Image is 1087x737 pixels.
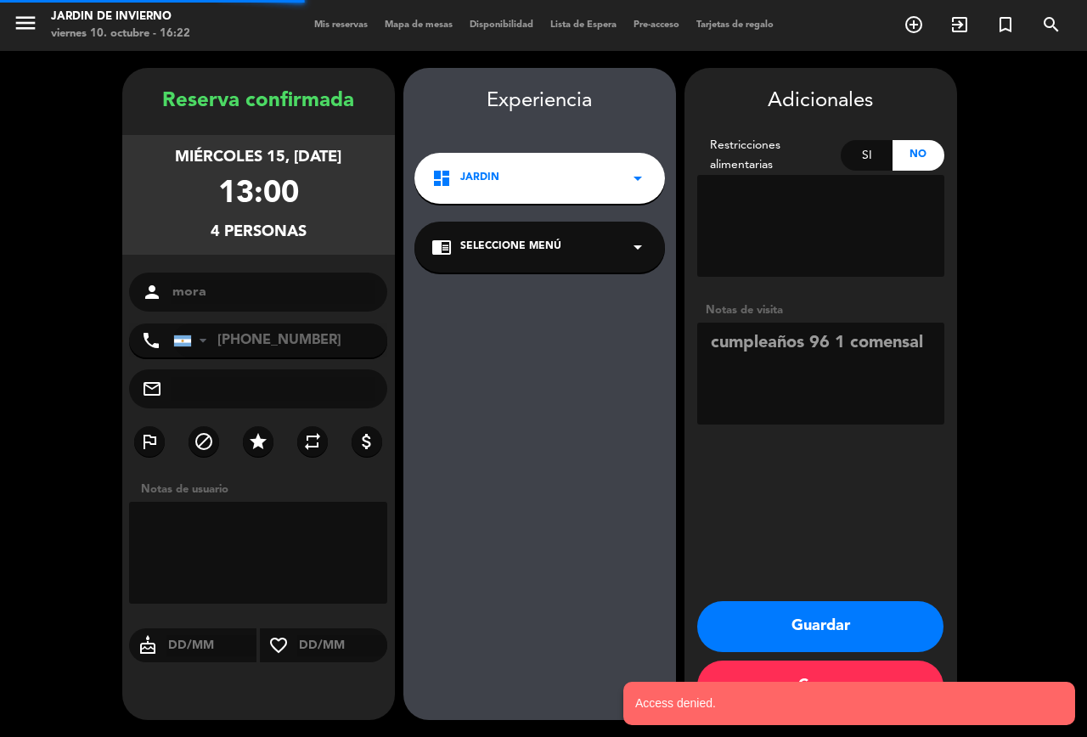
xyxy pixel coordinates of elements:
div: Notas de usuario [132,481,395,498]
i: block [194,431,214,452]
input: DD/MM [297,635,388,656]
div: 4 personas [211,220,307,245]
div: Si [841,140,893,171]
i: star [248,431,268,452]
span: Seleccione Menú [460,239,561,256]
i: attach_money [357,431,377,452]
i: menu [13,10,38,36]
div: 13:00 [218,170,299,220]
span: Tarjetas de regalo [688,20,782,30]
span: Pre-acceso [625,20,688,30]
div: Argentina: +54 [174,324,213,357]
i: favorite_border [260,635,297,655]
i: chrome_reader_mode [431,237,452,257]
div: No [893,140,944,171]
div: Notas de visita [697,301,944,319]
i: add_circle_outline [904,14,924,35]
span: Mis reservas [306,20,376,30]
i: mail_outline [142,379,162,399]
span: Mapa de mesas [376,20,461,30]
button: Guardar [697,601,943,652]
div: Experiencia [403,85,676,118]
i: exit_to_app [949,14,970,35]
notyf-toast: Access denied. [623,682,1075,725]
span: Disponibilidad [461,20,542,30]
i: arrow_drop_down [628,168,648,188]
i: dashboard [431,168,452,188]
button: menu [13,10,38,42]
i: arrow_drop_down [628,237,648,257]
button: Cerrar [697,661,943,712]
div: Adicionales [697,85,944,118]
div: JARDIN DE INVIERNO [51,8,190,25]
i: turned_in_not [995,14,1016,35]
div: Restricciones alimentarias [697,136,842,175]
div: Reserva confirmada [122,85,395,118]
i: cake [129,635,166,655]
div: viernes 10. octubre - 16:22 [51,25,190,42]
i: repeat [302,431,323,452]
i: phone [141,330,161,351]
span: Lista de Espera [542,20,625,30]
div: miércoles 15, [DATE] [175,145,341,170]
span: JARDIN [460,170,499,187]
i: search [1041,14,1062,35]
i: person [142,282,162,302]
i: outlined_flag [139,431,160,452]
input: DD/MM [166,635,257,656]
